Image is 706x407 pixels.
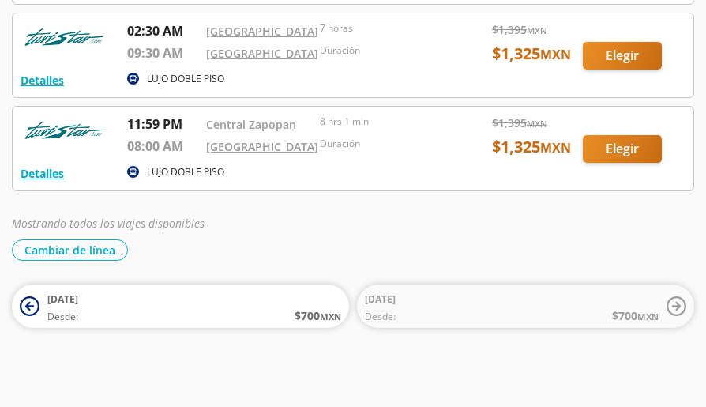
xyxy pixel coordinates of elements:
button: [DATE]Desde:$700MXN [357,285,694,328]
p: LUJO DOBLE PISO [147,72,224,86]
small: MXN [637,311,659,322]
button: [DATE]Desde:$700MXN [12,285,349,328]
span: $ 700 [612,307,659,324]
a: [GEOGRAPHIC_DATA] [206,24,318,39]
a: [GEOGRAPHIC_DATA] [206,139,318,154]
span: Desde: [47,310,78,324]
em: Mostrando todos los viajes disponibles [12,216,205,231]
button: Cambiar de línea [12,239,128,261]
a: Central Zapopan [206,117,296,132]
span: [DATE] [365,292,396,306]
span: [DATE] [47,292,78,306]
button: Detalles [21,165,64,182]
span: $ 700 [295,307,341,324]
a: [GEOGRAPHIC_DATA] [206,46,318,61]
button: Detalles [21,72,64,89]
small: MXN [320,311,341,322]
p: LUJO DOBLE PISO [147,165,224,179]
span: Desde: [365,310,396,324]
